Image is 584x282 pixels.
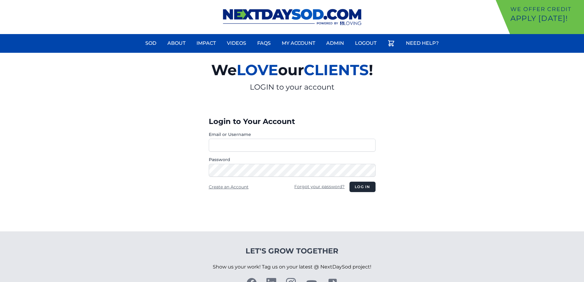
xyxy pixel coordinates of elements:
a: FAQs [254,36,274,51]
a: Impact [193,36,219,51]
span: CLIENTS [304,61,369,79]
p: Show us your work! Tag us on your latest @ NextDaySod project! [213,256,371,278]
a: Sod [142,36,160,51]
a: Logout [351,36,380,51]
h2: We our ! [140,58,444,82]
a: Forgot your password? [294,184,345,189]
label: Password [209,156,376,163]
a: Admin [323,36,348,51]
a: Videos [223,36,250,51]
label: Email or Username [209,131,376,137]
h3: Login to Your Account [209,117,376,126]
button: Log in [349,182,375,192]
p: LOGIN to your account [140,82,444,92]
a: Need Help? [402,36,442,51]
a: My Account [278,36,319,51]
span: LOVE [237,61,278,79]
p: We offer Credit [510,5,582,14]
p: Apply [DATE]! [510,14,582,23]
h4: Let's Grow Together [213,246,371,256]
a: About [164,36,189,51]
a: Create an Account [209,184,249,190]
